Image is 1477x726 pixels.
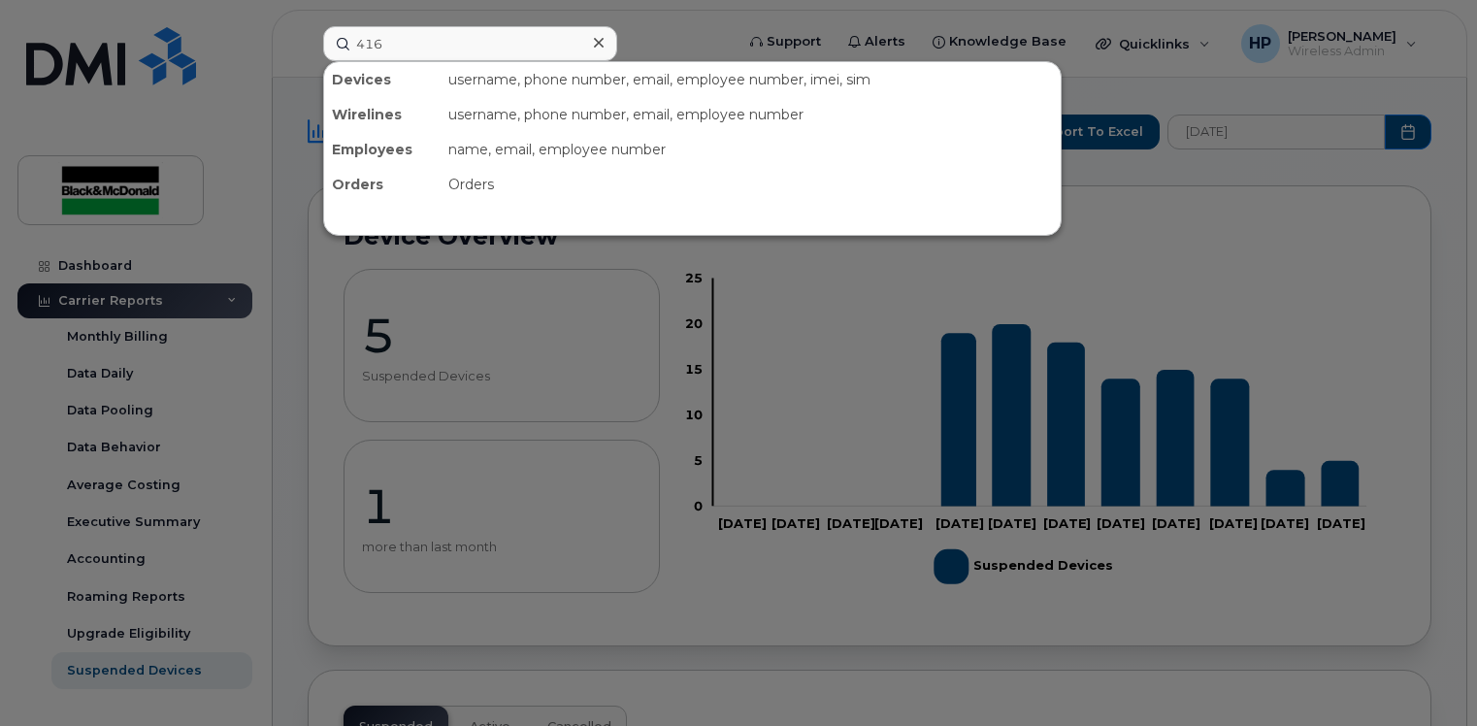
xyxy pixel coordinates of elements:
[324,62,441,97] div: Devices
[441,97,1061,132] div: username, phone number, email, employee number
[441,167,1061,202] div: Orders
[324,132,441,167] div: Employees
[441,62,1061,97] div: username, phone number, email, employee number, imei, sim
[441,132,1061,167] div: name, email, employee number
[324,97,441,132] div: Wirelines
[324,167,441,202] div: Orders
